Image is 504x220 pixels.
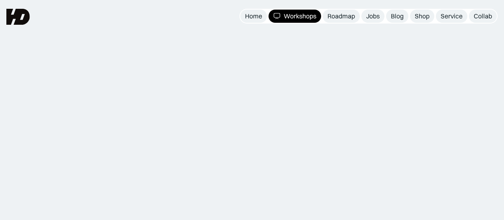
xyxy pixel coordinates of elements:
[361,10,384,23] a: Jobs
[245,12,262,20] div: Home
[366,12,380,20] div: Jobs
[323,10,360,23] a: Roadmap
[391,12,404,20] div: Blog
[436,10,467,23] a: Service
[441,12,463,20] div: Service
[474,12,492,20] div: Collab
[386,10,408,23] a: Blog
[469,10,497,23] a: Collab
[410,10,434,23] a: Shop
[328,12,355,20] div: Roadmap
[240,10,267,23] a: Home
[284,12,316,20] div: Workshops
[269,10,321,23] a: Workshops
[415,12,429,20] div: Shop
